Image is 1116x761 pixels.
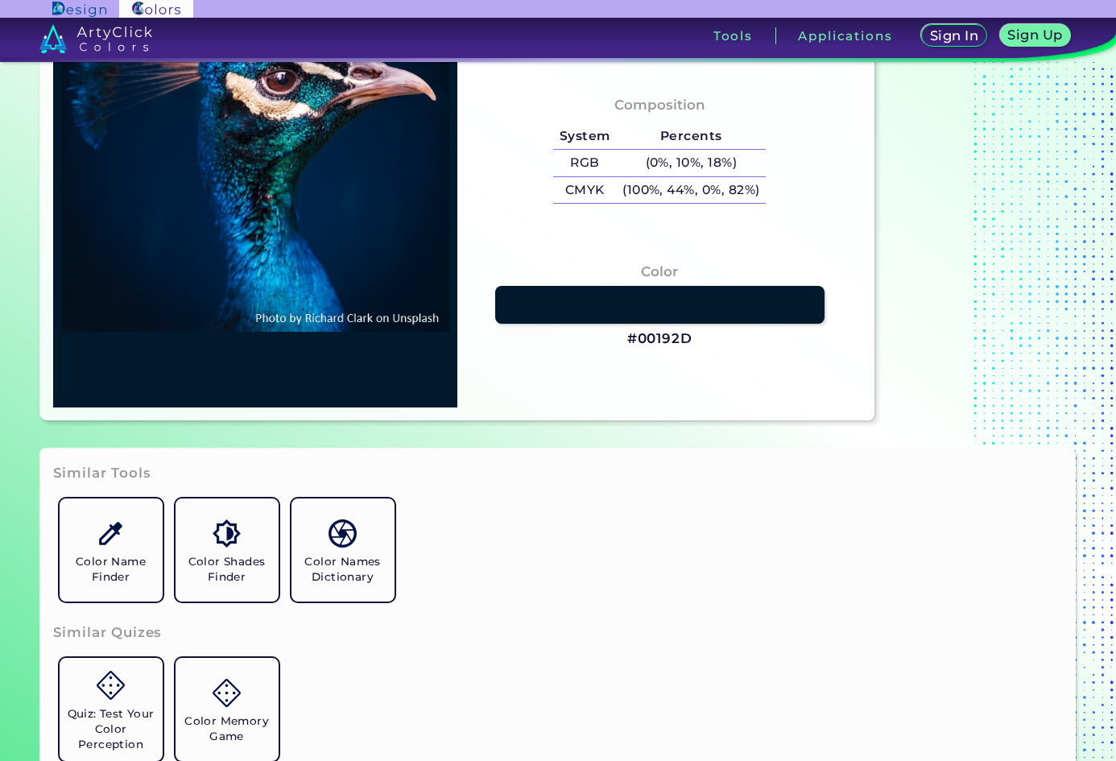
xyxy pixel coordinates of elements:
[329,519,357,548] img: icon_color_names_dictionary.svg
[39,24,153,53] img: logo_artyclick_colors_white.svg
[798,30,892,42] h3: Applications
[641,260,678,283] h4: Color
[1000,25,1069,48] a: Sign Up
[66,706,156,752] h5: Quiz: Test Your Color Perception
[553,177,616,204] h5: CMYK
[182,554,272,585] h5: Color Shades Finder
[213,679,241,707] img: icon_game.svg
[298,554,388,585] h5: Color Names Dictionary
[53,623,163,643] h3: Similar Quizes
[616,123,766,150] h5: Percents
[169,492,285,608] a: Color Shades Finder
[713,30,753,42] h3: Tools
[52,2,106,17] img: ArtyClick Design logo
[930,29,978,42] h5: Sign In
[616,177,766,204] h5: (100%, 44%, 0%, 82%)
[616,150,766,176] h5: (0%, 10%, 18%)
[213,519,241,548] img: icon_color_shades.svg
[1008,28,1063,41] h5: Sign Up
[553,150,616,176] h5: RGB
[97,671,125,699] img: icon_game.svg
[627,329,692,349] h3: #00192D
[182,713,272,744] h5: Color Memory Game
[285,492,401,608] a: Color Names Dictionary
[553,123,616,150] h5: System
[614,93,705,117] h4: Composition
[922,25,987,48] a: Sign In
